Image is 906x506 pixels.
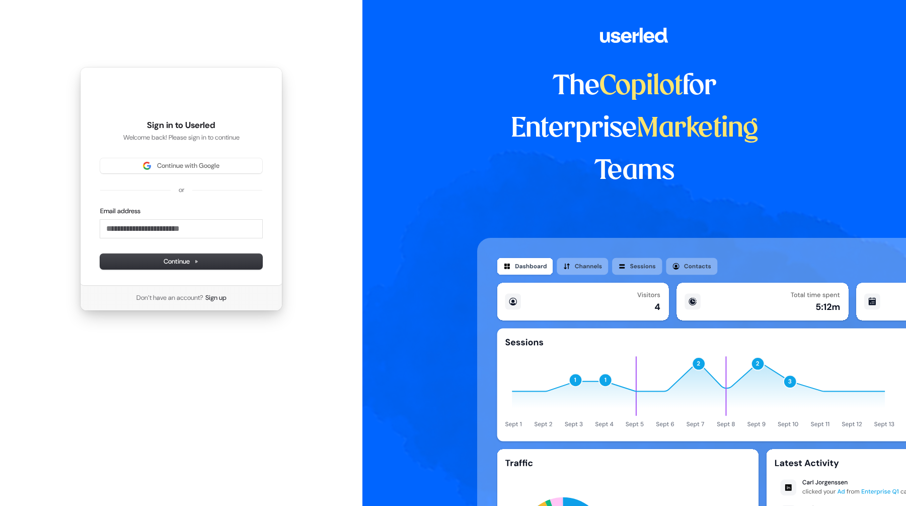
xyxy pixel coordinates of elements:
[143,162,151,170] img: Sign in with Google
[637,116,759,142] span: Marketing
[477,66,792,193] h1: The for Enterprise Teams
[599,74,683,100] span: Copilot
[100,133,262,142] p: Welcome back! Please sign in to continue
[136,293,203,302] span: Don’t have an account?
[100,254,262,269] button: Continue
[100,207,140,216] label: Email address
[100,119,262,132] h1: Sign in to Userled
[164,257,199,266] span: Continue
[100,158,262,173] button: Sign in with GoogleContinue with Google
[157,161,219,170] span: Continue with Google
[205,293,226,302] a: Sign up
[179,185,184,195] p: or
